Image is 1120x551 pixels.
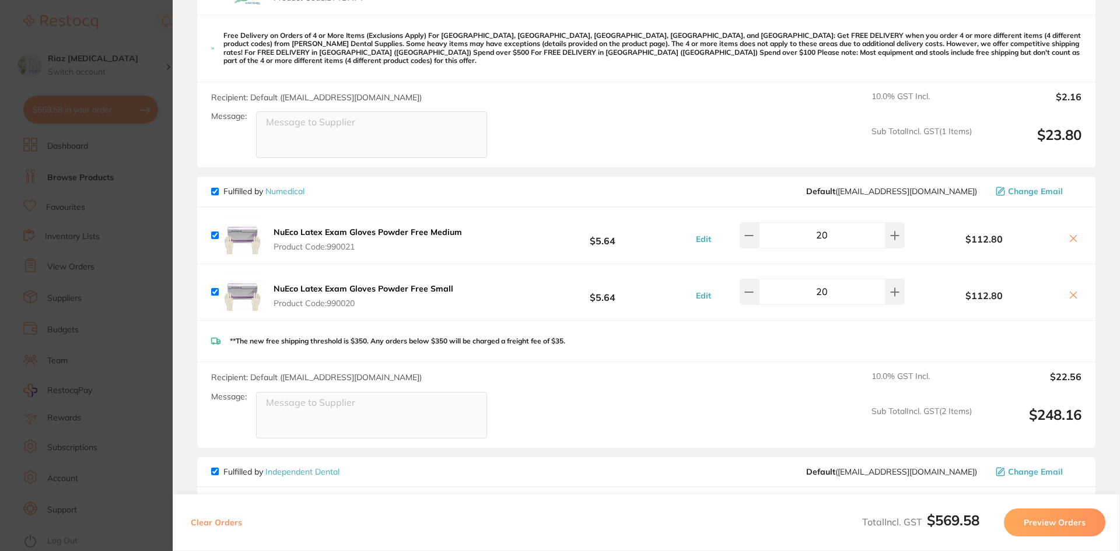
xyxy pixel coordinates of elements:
[516,281,689,303] b: $5.64
[806,466,835,477] b: Default
[223,187,304,196] p: Fulfilled by
[187,508,246,536] button: Clear Orders
[274,283,453,294] b: NuEco Latex Exam Gloves Powder Free Small
[981,127,1081,159] output: $23.80
[223,467,339,476] p: Fulfilled by
[692,234,715,244] button: Edit
[981,406,1081,438] output: $248.16
[981,371,1081,397] output: $22.56
[274,227,462,237] b: NuEco Latex Exam Gloves Powder Free Medium
[274,242,462,251] span: Product Code: 990021
[992,466,1081,477] button: Change Email
[211,92,422,103] span: Recipient: Default ( [EMAIL_ADDRESS][DOMAIN_NAME] )
[223,31,1081,65] p: Free Delivery on Orders of 4 or More Items (Exclusions Apply) For [GEOGRAPHIC_DATA], [GEOGRAPHIC_...
[806,187,977,196] span: orders@numedical.com.au
[871,406,972,438] span: Sub Total Incl. GST ( 2 Items)
[265,186,304,196] a: Numedical
[274,299,453,308] span: Product Code: 990020
[270,283,457,308] button: NuEco Latex Exam Gloves Powder Free Small Product Code:990020
[806,467,977,476] span: orders@independentdental.com.au
[1008,467,1063,476] span: Change Email
[211,372,422,382] span: Recipient: Default ( [EMAIL_ADDRESS][DOMAIN_NAME] )
[265,466,339,477] a: Independent Dental
[516,224,689,246] b: $5.64
[211,111,247,121] label: Message:
[692,290,715,301] button: Edit
[871,127,972,159] span: Sub Total Incl. GST ( 1 Items)
[223,273,261,311] img: MTQ0cHcwOQ
[992,186,1081,196] button: Change Email
[1008,187,1063,196] span: Change Email
[981,92,1081,117] output: $2.16
[908,234,1060,244] b: $112.80
[1004,508,1105,536] button: Preview Orders
[223,217,261,254] img: NXA4MXpzYg
[871,371,972,397] span: 10.0 % GST Incl.
[871,92,972,117] span: 10.0 % GST Incl.
[230,337,565,345] p: **The new free shipping threshold is $350. Any orders below $350 will be charged a freight fee of...
[927,511,979,529] b: $569.58
[211,392,247,402] label: Message:
[908,290,1060,301] b: $112.80
[862,516,979,528] span: Total Incl. GST
[806,186,835,196] b: Default
[270,227,466,251] button: NuEco Latex Exam Gloves Powder Free Medium Product Code:990021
